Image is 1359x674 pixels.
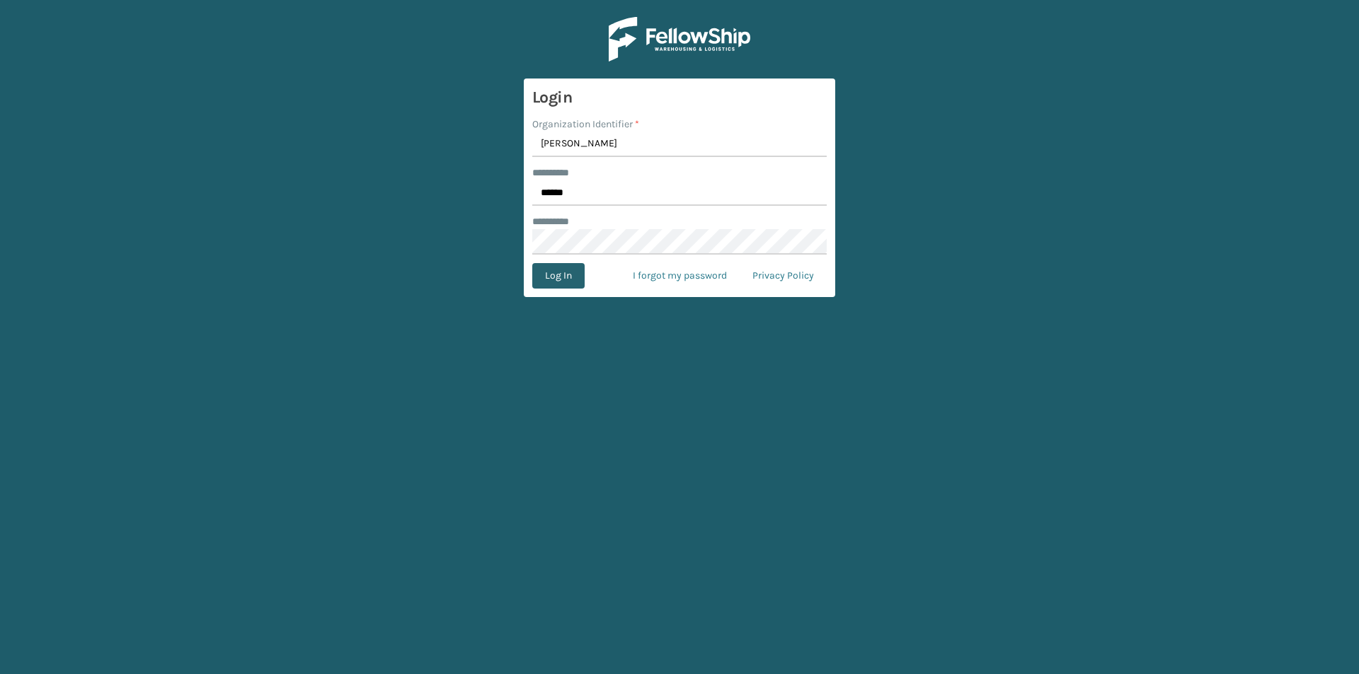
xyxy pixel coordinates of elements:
button: Log In [532,263,585,289]
img: Logo [609,17,750,62]
a: I forgot my password [620,263,740,289]
label: Organization Identifier [532,117,639,132]
a: Privacy Policy [740,263,827,289]
h3: Login [532,87,827,108]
